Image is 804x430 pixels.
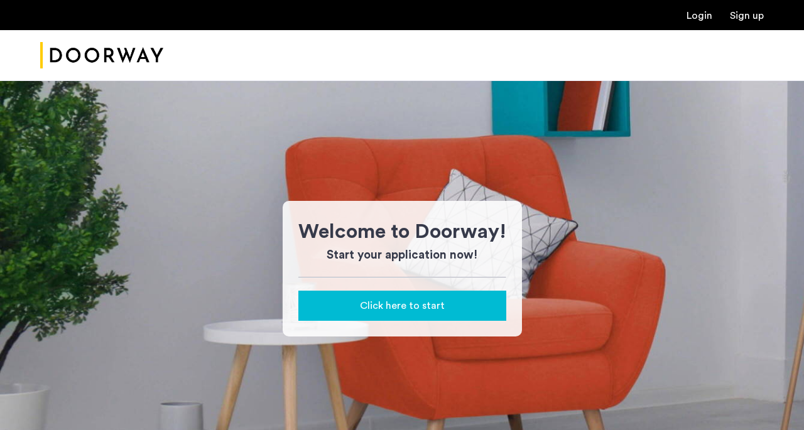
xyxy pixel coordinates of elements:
[360,298,445,313] span: Click here to start
[298,217,506,247] h1: Welcome to Doorway!
[687,11,712,21] a: Login
[298,247,506,264] h3: Start your application now!
[40,32,163,79] img: logo
[40,32,163,79] a: Cazamio Logo
[730,11,764,21] a: Registration
[298,291,506,321] button: button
